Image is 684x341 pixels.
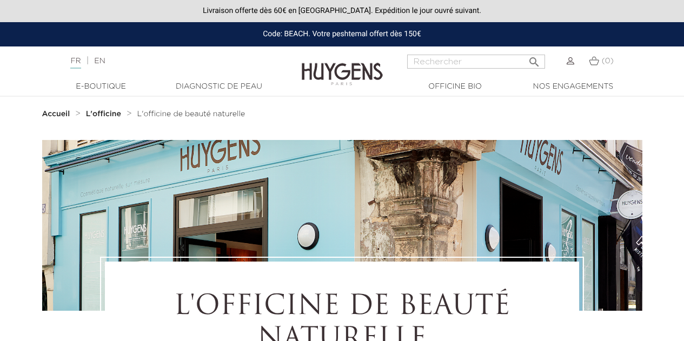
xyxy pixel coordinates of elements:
input: Rechercher [407,55,545,69]
a: Accueil [42,110,72,118]
strong: L'officine [86,110,121,118]
a: L'officine [86,110,124,118]
a: EN [94,57,105,65]
img: Huygens [302,45,383,87]
a: L'officine de beauté naturelle [137,110,245,118]
i:  [528,52,541,65]
strong: Accueil [42,110,70,118]
a: Nos engagements [519,81,627,92]
button:  [524,51,544,66]
a: E-Boutique [47,81,155,92]
a: Diagnostic de peau [165,81,273,92]
a: Officine Bio [401,81,509,92]
a: FR [70,57,81,69]
div: | [65,55,277,68]
span: (0) [602,57,614,65]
